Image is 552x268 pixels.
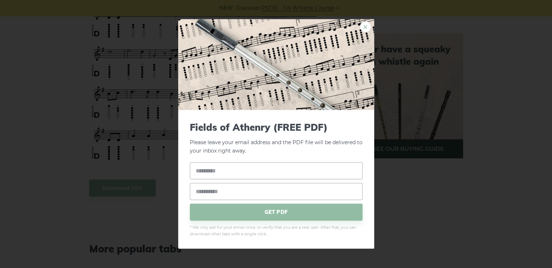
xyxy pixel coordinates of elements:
span: Fields of Athenry (FREE PDF) [190,122,363,133]
img: Tin Whistle Tab Preview [178,19,374,110]
p: Please leave your email address and the PDF file will be delivered to your inbox right away. [190,122,363,155]
a: × [360,21,371,32]
span: GET PDF [190,203,363,220]
span: * We only ask for your email once, to verify that you are a real user. After that, you can downlo... [190,224,363,237]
